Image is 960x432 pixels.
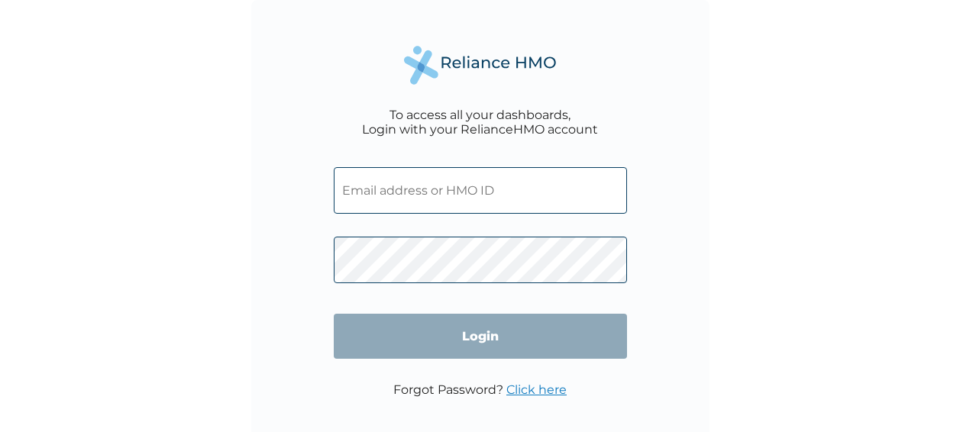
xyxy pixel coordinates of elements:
input: Login [334,314,627,359]
div: To access all your dashboards, Login with your RelianceHMO account [362,108,598,137]
input: Email address or HMO ID [334,167,627,214]
p: Forgot Password? [393,382,567,397]
img: Reliance Health's Logo [404,46,557,85]
a: Click here [506,382,567,397]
